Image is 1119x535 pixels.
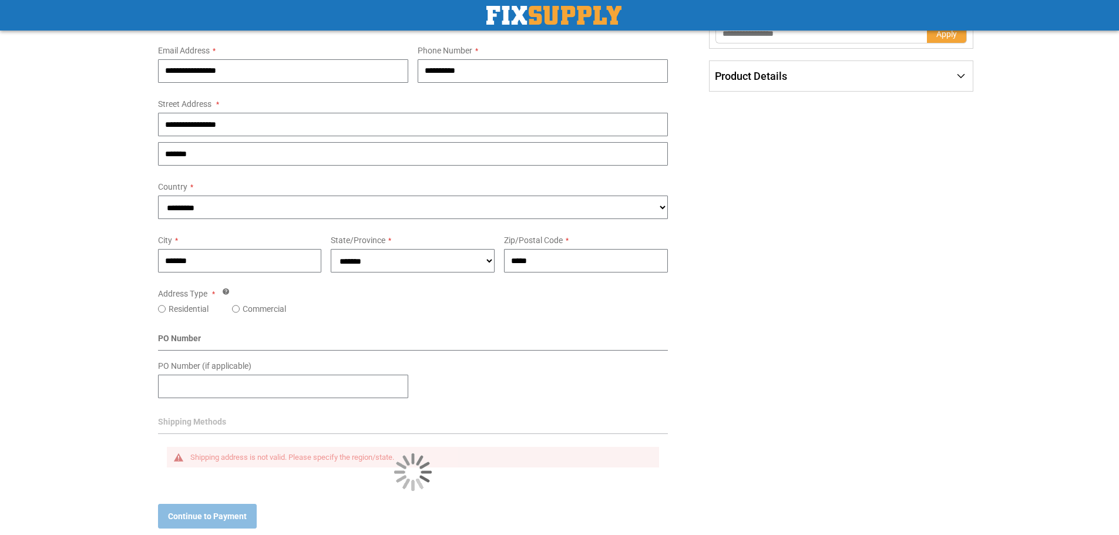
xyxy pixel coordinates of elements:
span: Street Address [158,99,211,109]
img: Fix Industrial Supply [486,6,621,25]
span: Phone Number [418,46,472,55]
span: Product Details [715,70,787,82]
label: Commercial [243,303,286,315]
span: City [158,235,172,245]
span: Email Address [158,46,210,55]
span: Country [158,182,187,191]
img: Loading... [394,453,432,491]
span: Zip/Postal Code [504,235,563,245]
a: store logo [486,6,621,25]
span: State/Province [331,235,385,245]
span: Address Type [158,289,207,298]
span: Apply [936,29,957,39]
div: PO Number [158,332,668,351]
span: PO Number (if applicable) [158,361,251,371]
button: Apply [927,25,967,43]
label: Residential [169,303,209,315]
